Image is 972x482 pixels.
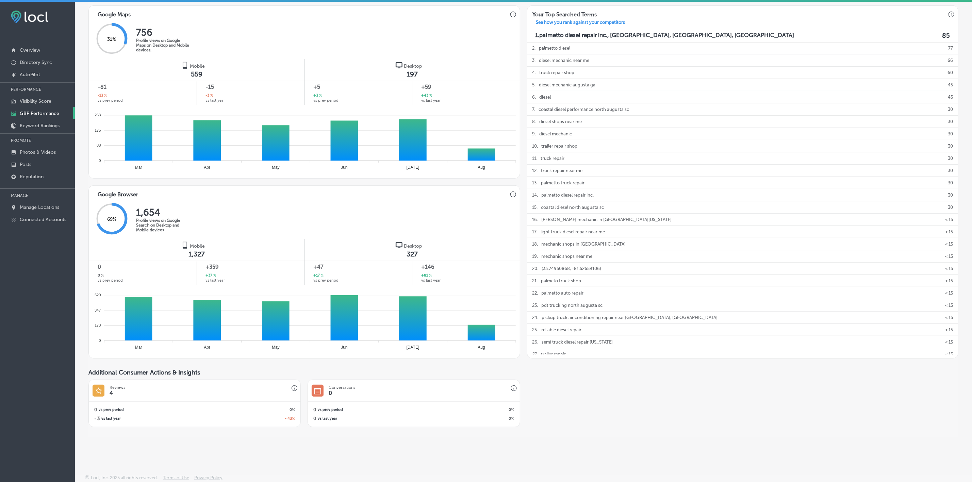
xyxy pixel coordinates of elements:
[182,242,188,249] img: logo
[532,214,538,226] p: 16 .
[531,20,631,27] a: See how you rank against your competitors
[136,218,191,232] p: Profile views on Google Search on Desktop and Mobile devices
[313,93,322,99] h2: +3
[407,345,419,350] tspan: [DATE]
[20,60,52,65] p: Directory Sync
[212,273,216,279] span: %
[191,70,202,78] span: 559
[110,390,113,396] h1: 4
[542,312,718,323] p: pickup truck air conditioning repair near [GEOGRAPHIC_DATA], [GEOGRAPHIC_DATA]
[478,345,485,350] tspan: Aug
[341,345,347,350] tspan: Jun
[542,250,593,262] p: mechanic shops near me
[511,416,514,421] span: %
[20,162,31,167] p: Posts
[313,279,339,282] span: vs prev period
[945,238,953,250] p: < 15
[414,408,514,412] h2: 0
[20,72,40,78] p: AutoPilot
[945,287,953,299] p: < 15
[945,336,953,348] p: < 15
[414,416,514,421] h2: 0
[20,174,44,180] p: Reputation
[532,324,538,336] p: 25 .
[94,416,100,421] h2: - 3
[945,299,953,311] p: < 15
[948,42,953,54] p: 77
[511,408,514,412] span: %
[313,99,339,102] span: vs prev period
[396,242,402,249] img: logo
[532,263,539,275] p: 20 .
[136,207,191,218] h2: 1,654
[98,279,123,282] span: vs prev period
[539,103,629,115] p: coastal diesel performance north augusta sc
[532,42,536,54] p: 2 .
[540,116,582,128] p: diesel shops near me
[948,67,953,79] p: 60
[540,128,572,140] p: diesel mechanic
[542,287,584,299] p: palmetto auto repair
[541,177,585,189] p: palmetto truck repair
[135,165,142,170] tspan: Mar
[209,93,213,99] span: %
[542,189,594,201] p: palmetto diesel repair inc.
[532,177,538,189] p: 13 .
[182,62,188,69] img: logo
[532,103,536,115] p: 7 .
[313,407,316,412] h2: 0
[20,217,66,222] p: Connected Accounts
[478,165,485,170] tspan: Aug
[407,250,418,258] span: 327
[527,6,603,20] h3: Your Top Searched Terms
[948,201,953,213] p: 30
[532,287,538,299] p: 22 .
[532,312,539,323] p: 24 .
[945,324,953,336] p: < 15
[532,275,538,287] p: 21 .
[948,189,953,201] p: 30
[313,416,316,421] h2: 0
[94,407,97,412] h2: 0
[107,217,116,222] span: 69 %
[20,98,51,104] p: Visibility Score
[542,336,613,348] p: semi truck diesel repair [US_STATE]
[341,165,347,170] tspan: Jun
[99,338,101,343] tspan: 0
[404,63,422,69] span: Desktop
[532,299,538,311] p: 23 .
[136,27,191,38] h2: 756
[421,263,511,271] span: +146
[532,128,536,140] p: 9 .
[95,323,101,327] tspan: 173
[945,312,953,323] p: < 15
[542,299,603,311] p: pdt trucking north augusta sc
[135,345,142,350] tspan: Mar
[313,273,324,279] h2: +17
[205,93,213,99] h2: -3
[541,226,605,238] p: light truck diesel repair near me
[942,32,950,39] label: 85
[532,189,538,201] p: 14 .
[95,293,101,297] tspan: 520
[945,250,953,262] p: < 15
[98,273,104,279] h2: 0
[428,273,432,279] span: %
[541,152,565,164] p: truck repair
[205,279,225,282] span: vs last year
[948,165,953,177] p: 30
[945,214,953,226] p: < 15
[542,214,672,226] p: [PERSON_NAME] mechanic in [GEOGRAPHIC_DATA][US_STATE]
[948,79,953,91] p: 45
[98,93,107,99] h2: -13
[532,201,538,213] p: 15 .
[948,152,953,164] p: 30
[539,79,596,91] p: diesel mechanic augusta ga
[945,348,953,360] p: < 15
[88,369,200,376] span: Additional Consumer Actions & Insights
[205,83,295,91] span: -15
[195,408,295,412] h2: 0
[100,273,104,279] span: %
[532,116,536,128] p: 8 .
